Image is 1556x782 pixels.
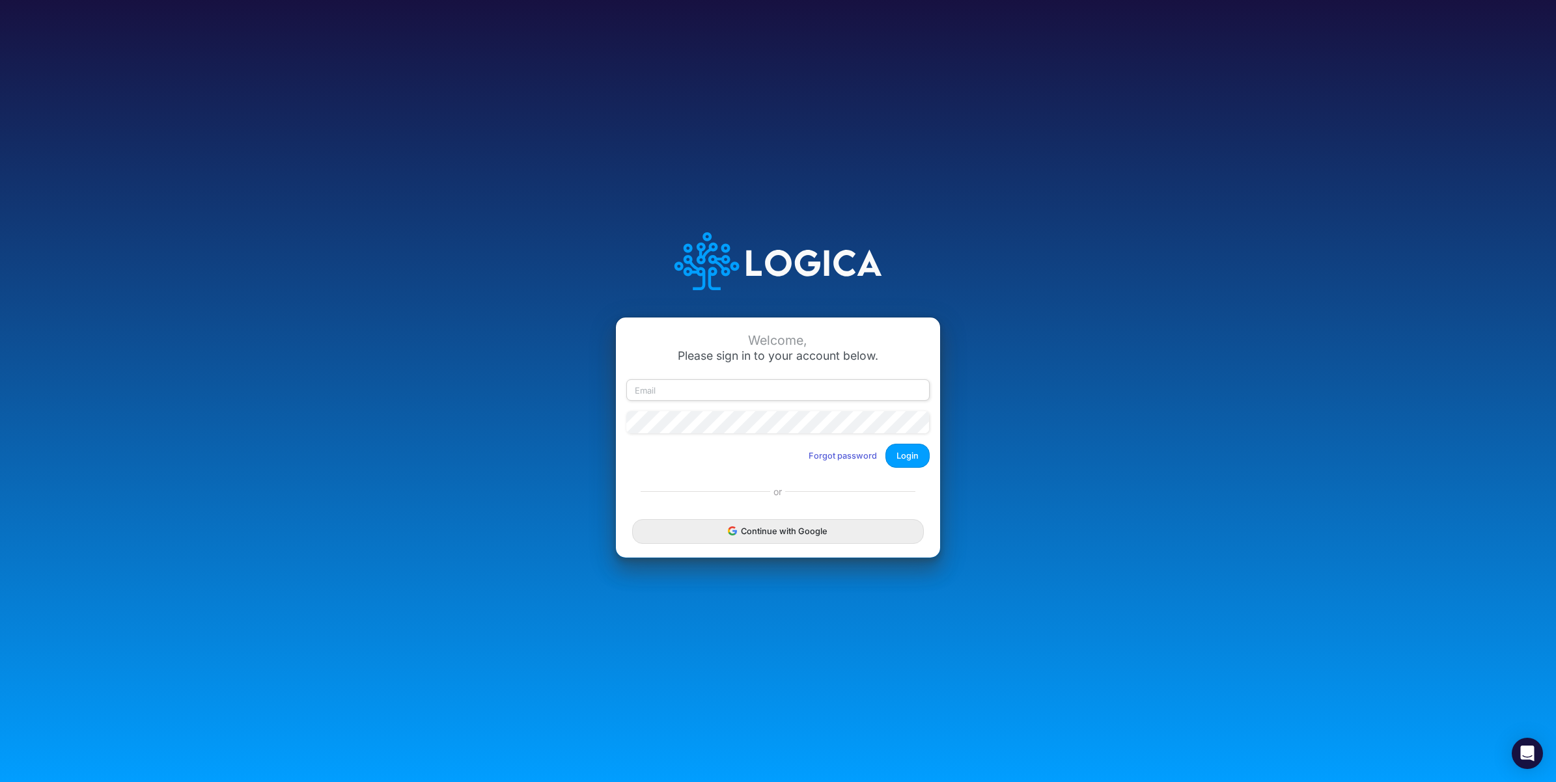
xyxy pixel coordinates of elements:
button: Login [885,444,930,468]
span: Please sign in to your account below. [678,349,878,362]
button: Continue with Google [632,519,924,543]
button: Forgot password [800,445,885,466]
div: Open Intercom Messenger [1512,738,1543,769]
input: Email [626,379,930,401]
div: Welcome, [626,333,930,348]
